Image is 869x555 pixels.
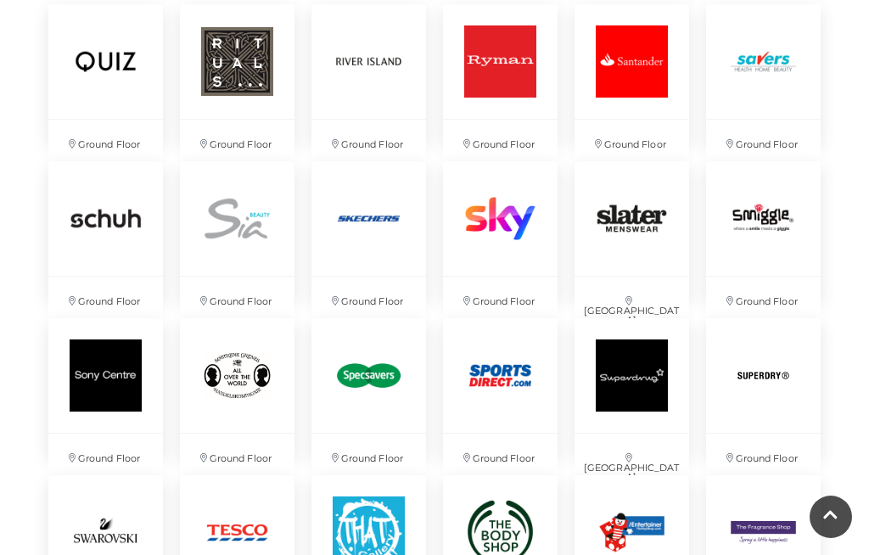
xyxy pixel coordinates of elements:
[40,310,171,467] a: Ground Floor
[434,153,566,310] a: Ground Floor
[443,434,558,475] p: Ground Floor
[303,310,434,467] a: Ground Floor
[311,434,426,475] p: Ground Floor
[575,277,689,337] p: [GEOGRAPHIC_DATA]
[698,310,829,467] a: Ground Floor
[706,277,821,318] p: Ground Floor
[180,277,294,318] p: Ground Floor
[180,120,294,161] p: Ground Floor
[171,310,303,467] a: Ground Floor
[706,120,821,161] p: Ground Floor
[311,120,426,161] p: Ground Floor
[566,153,698,310] a: [GEOGRAPHIC_DATA]
[311,277,426,318] p: Ground Floor
[40,153,171,310] a: Ground Floor
[698,153,829,310] a: Ground Floor
[48,434,163,475] p: Ground Floor
[443,120,558,161] p: Ground Floor
[443,277,558,318] p: Ground Floor
[566,310,698,467] a: [GEOGRAPHIC_DATA]
[180,434,294,475] p: Ground Floor
[48,120,163,161] p: Ground Floor
[171,153,303,310] a: Ground Floor
[434,310,566,467] a: Ground Floor
[575,434,689,494] p: [GEOGRAPHIC_DATA]
[303,153,434,310] a: Ground Floor
[48,277,163,318] p: Ground Floor
[575,120,689,161] p: Ground Floor
[706,434,821,475] p: Ground Floor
